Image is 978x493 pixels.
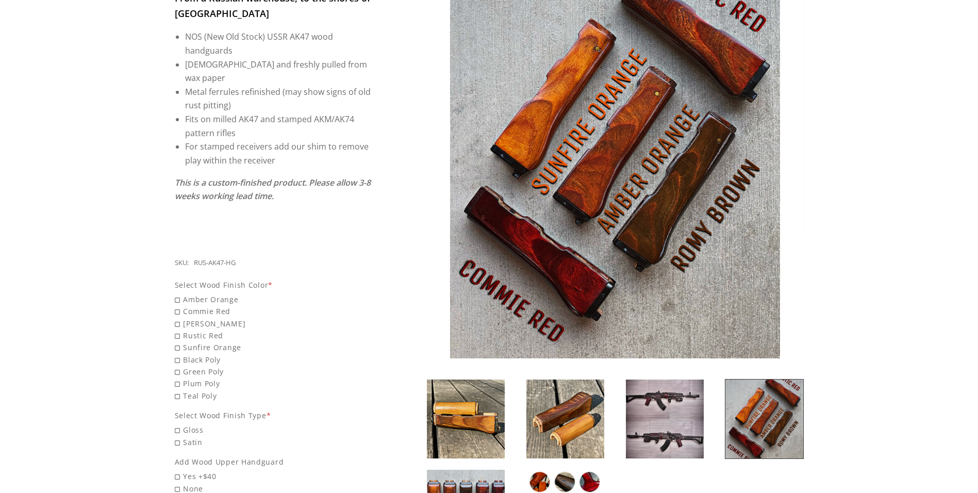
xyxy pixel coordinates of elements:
[526,380,604,458] img: Russian AK47 Handguard
[175,366,372,377] span: Green Poly
[175,330,372,341] span: Rustic Red
[427,380,505,458] img: Russian AK47 Handguard
[175,409,372,421] div: Select Wood Finish Type
[175,424,372,436] span: Gloss
[185,30,372,57] li: NOS (New Old Stock) USSR AK47 wood handguards
[175,354,372,366] span: Black Poly
[175,436,372,448] span: Satin
[175,341,372,353] span: Sunfire Orange
[185,58,372,85] li: [DEMOGRAPHIC_DATA] and freshly pulled from wax paper
[175,456,372,468] div: Add Wood Upper Handguard
[175,377,372,389] span: Plum Poly
[175,177,371,202] em: This is a custom-finished product. Please allow 3-8 weeks working lead time.
[185,141,369,166] span: For stamped receivers add our shim to remove play within the receiver
[175,470,372,482] span: Yes +$40
[725,380,803,458] img: Russian AK47 Handguard
[175,305,372,317] span: Commie Red
[175,279,372,291] div: Select Wood Finish Color
[175,390,372,402] span: Teal Poly
[626,380,704,458] img: Russian AK47 Handguard
[185,85,372,112] li: Metal ferrules refinished (may show signs of old rust pitting)
[175,257,189,269] div: SKU:
[185,112,372,140] li: Fits on milled AK47 and stamped AKM/AK74 pattern rifles
[175,293,372,305] span: Amber Orange
[175,318,372,330] span: [PERSON_NAME]
[194,257,236,269] div: RUS-AK47-HG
